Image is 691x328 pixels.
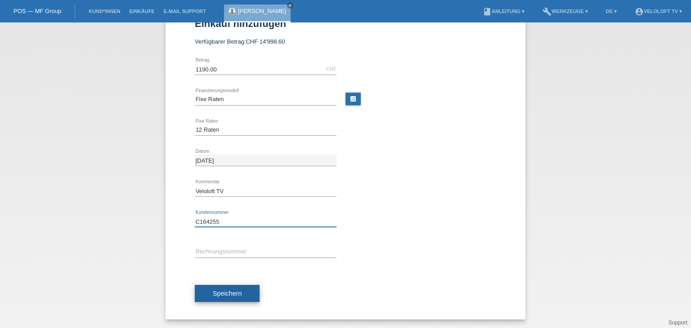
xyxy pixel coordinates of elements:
a: calculate [345,93,361,105]
a: E-Mail Support [159,9,211,14]
i: close [288,3,292,8]
h1: Einkauf hinzufügen [195,18,496,29]
span: Speichern [213,290,242,297]
i: book [483,7,492,16]
a: close [287,2,293,9]
a: account_circleVeloLoft TV ▾ [630,9,687,14]
i: build [543,7,552,16]
a: POS — MF Group [13,8,61,14]
a: bookAnleitung ▾ [478,9,529,14]
a: Kund*innen [84,9,125,14]
span: CHF 14'998.60 [246,38,285,45]
div: CHF [326,66,337,71]
button: Speichern [195,285,260,302]
div: Verfügbarer Betrag: [195,38,496,45]
a: DE ▾ [601,9,621,14]
i: account_circle [635,7,644,16]
a: [PERSON_NAME] [238,8,286,14]
a: Einkäufe [125,9,159,14]
a: Support [669,319,687,326]
i: calculate [350,95,357,102]
a: buildWerkzeuge ▾ [538,9,592,14]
